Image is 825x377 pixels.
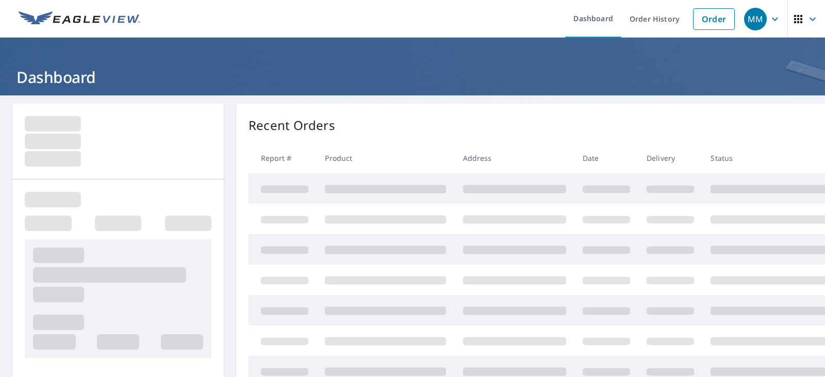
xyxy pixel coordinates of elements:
th: Report # [249,143,317,173]
a: Order [693,8,735,30]
div: MM [744,8,767,30]
h1: Dashboard [12,67,813,88]
p: Recent Orders [249,116,335,135]
th: Date [574,143,638,173]
img: EV Logo [19,11,140,27]
th: Address [455,143,574,173]
th: Delivery [638,143,702,173]
th: Product [317,143,454,173]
